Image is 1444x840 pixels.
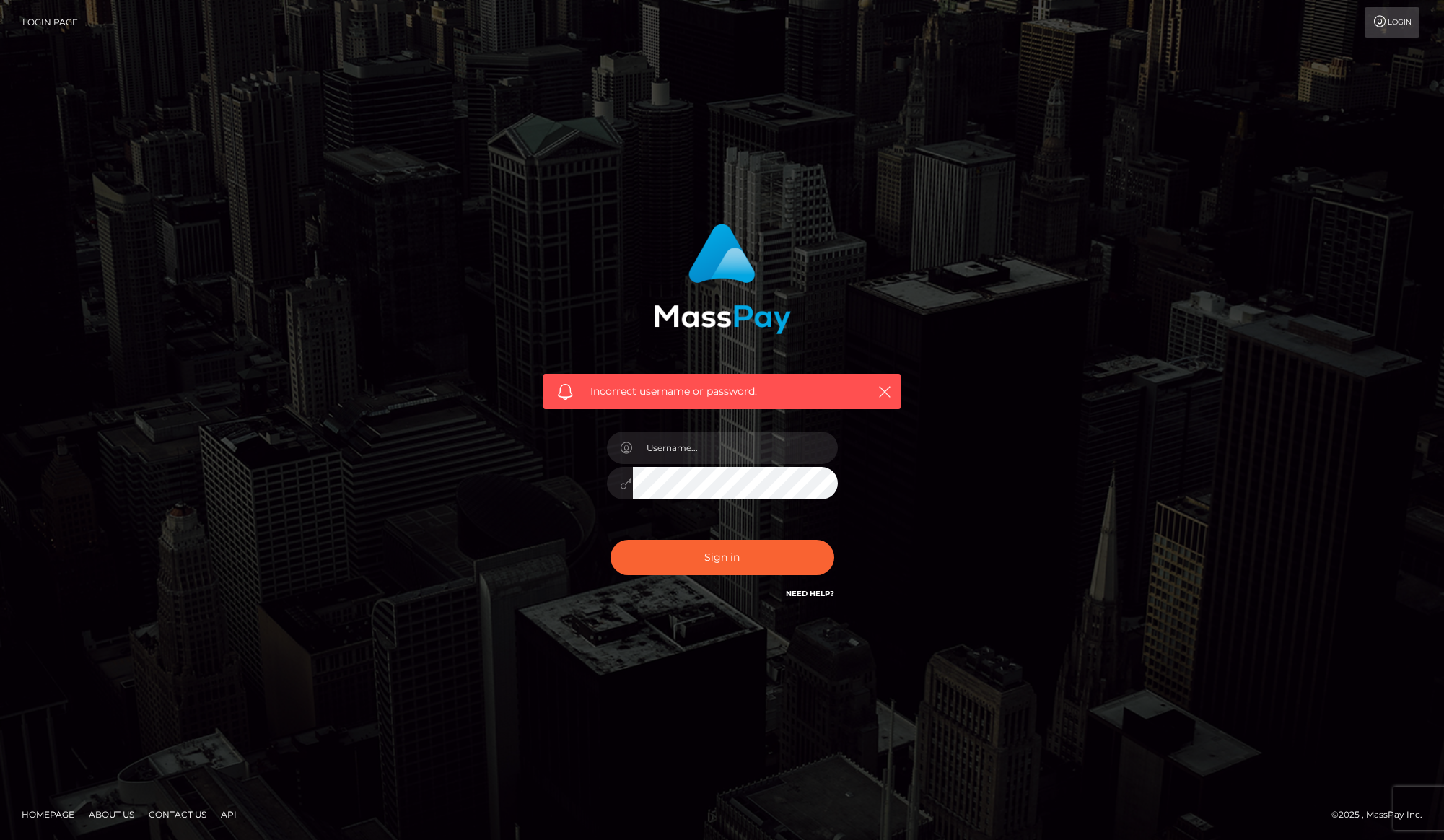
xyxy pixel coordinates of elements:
a: Login [1365,7,1419,38]
a: About Us [83,803,140,826]
span: Incorrect username or password. [590,384,854,399]
input: Username... [633,432,838,464]
a: Login Page [22,7,78,38]
button: Sign in [611,540,834,575]
a: Need Help? [786,589,834,598]
a: API [215,803,242,826]
a: Contact Us [143,803,212,826]
div: © 2025 , MassPay Inc. [1331,807,1433,823]
a: Homepage [16,803,80,826]
img: MassPay Login [654,224,791,334]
